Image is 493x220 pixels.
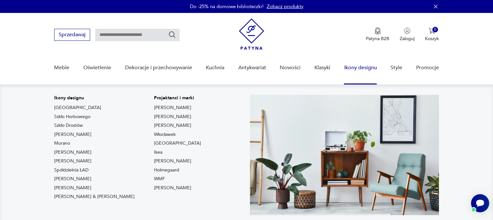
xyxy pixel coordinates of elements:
[391,55,402,80] a: Style
[54,193,135,200] a: [PERSON_NAME] & [PERSON_NAME]
[239,18,264,50] img: Patyna - sklep z meblami i dekoracjami vintage
[125,55,192,80] a: Dekoracje i przechowywanie
[250,95,439,215] img: Meble
[425,27,439,42] button: 0Koszyk
[168,31,176,38] button: Szukaj
[404,27,410,34] img: Ikonka użytkownika
[344,55,377,80] a: Ikony designu
[154,95,201,101] p: Projektanci i marki
[366,27,389,42] button: Patyna B2B
[54,176,91,182] a: [PERSON_NAME]
[428,27,435,34] img: Ikona koszyka
[416,55,439,80] a: Promocje
[154,122,191,129] a: [PERSON_NAME]
[238,55,266,80] a: Antykwariat
[154,140,201,147] a: [GEOGRAPHIC_DATA]
[154,167,179,173] a: Holmegaard
[54,95,135,101] p: Ikony designu
[54,167,88,173] a: Spółdzielnia ŁAD
[154,104,191,111] a: [PERSON_NAME]
[314,55,330,80] a: Klasyki
[154,158,191,164] a: [PERSON_NAME]
[54,158,91,164] a: [PERSON_NAME]
[366,27,389,42] a: Ikona medaluPatyna B2B
[425,36,439,42] p: Koszyk
[54,29,90,41] button: Sprzedawaj
[471,194,489,212] iframe: Smartsupp widget button
[154,176,165,182] a: WMF
[190,3,264,10] p: Do -25% na domowe biblioteczki!
[54,122,83,129] a: Szkło Drostów
[374,27,381,35] img: Ikona medalu
[54,185,91,191] a: [PERSON_NAME]
[54,140,70,147] a: Murano
[400,27,415,42] button: Zaloguj
[54,149,91,156] a: [PERSON_NAME]
[366,36,389,42] p: Patyna B2B
[154,185,191,191] a: [PERSON_NAME]
[280,55,300,80] a: Nowości
[400,36,415,42] p: Zaloguj
[154,131,176,138] a: Włocławek
[54,114,90,120] a: Szkło Horbowego
[154,114,191,120] a: [PERSON_NAME]
[54,33,90,38] a: Sprzedawaj
[206,55,224,80] a: Kuchnia
[54,131,91,138] a: [PERSON_NAME]
[83,55,111,80] a: Oświetlenie
[54,55,69,80] a: Meble
[432,27,438,32] div: 0
[267,3,303,10] a: Zobacz produkty
[54,104,101,111] a: [GEOGRAPHIC_DATA]
[154,149,162,156] a: Ikea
